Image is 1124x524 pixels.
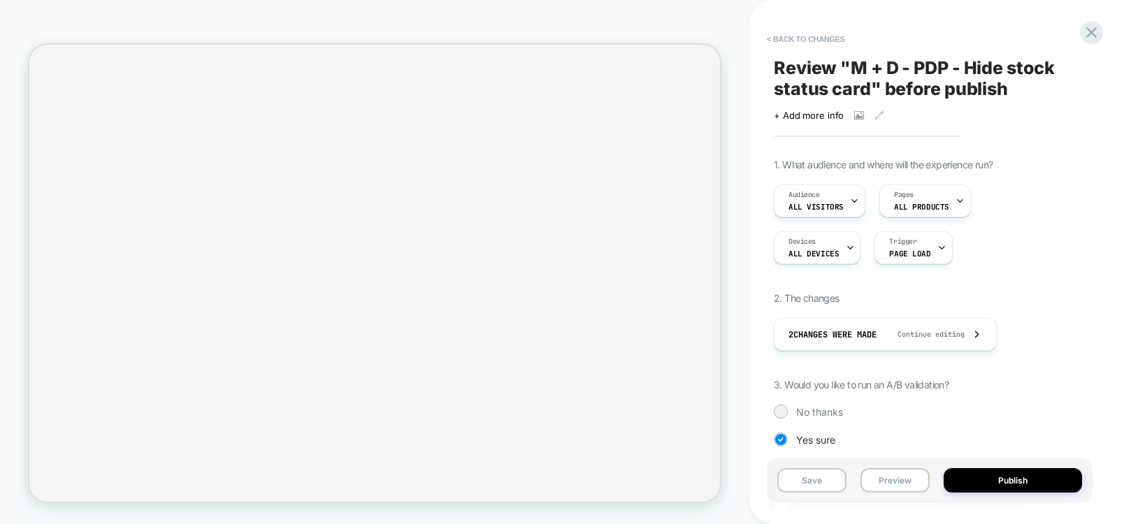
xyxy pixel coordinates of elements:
[796,434,835,446] span: Yes sure
[860,468,930,493] button: Preview
[788,249,839,259] span: ALL DEVICES
[760,28,852,50] button: < Back to changes
[788,237,816,247] span: Devices
[774,292,840,304] span: 2. The changes
[788,190,820,200] span: Audience
[777,468,846,493] button: Save
[884,330,965,339] span: Continue editing
[788,329,877,340] span: 2 Changes were made
[889,249,930,259] span: Page Load
[889,237,916,247] span: Trigger
[774,379,949,391] span: 3. Would you like to run an A/B validation?
[796,406,843,418] span: No thanks
[894,190,914,200] span: Pages
[944,468,1082,493] button: Publish
[788,202,844,212] span: All Visitors
[894,202,949,212] span: ALL PRODUCTS
[774,110,844,121] span: + Add more info
[774,159,993,170] span: 1. What audience and where will the experience run?
[774,57,1086,99] span: Review " M + D - PDP - Hide stock status card " before publish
